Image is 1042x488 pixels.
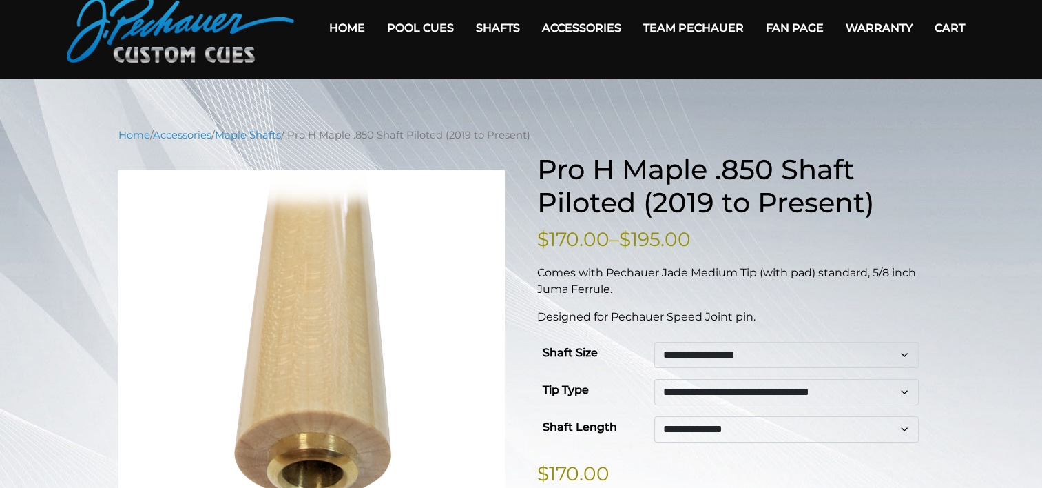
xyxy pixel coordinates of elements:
a: Pool Cues [376,10,465,45]
a: Shafts [465,10,531,45]
p: – [537,225,924,254]
span: $ [537,227,549,251]
label: Shaft Size [543,342,598,364]
a: Cart [924,10,976,45]
bdi: 170.00 [537,227,609,251]
label: Shaft Length [543,416,617,438]
p: Comes with Pechauer Jade Medium Tip (with pad) standard, 5/8 inch Juma Ferrule. [537,265,924,298]
a: Home [118,129,150,141]
span: $ [619,227,631,251]
a: Fan Page [755,10,835,45]
bdi: 170.00 [537,462,609,485]
label: Tip Type [543,379,589,401]
nav: Breadcrumb [118,128,924,143]
a: Accessories [153,129,211,141]
a: Home [318,10,376,45]
p: Designed for Pechauer Speed Joint pin. [537,309,924,325]
a: Warranty [835,10,924,45]
a: Maple Shafts [215,129,281,141]
bdi: 195.00 [619,227,691,251]
a: Accessories [531,10,632,45]
h1: Pro H Maple .850 Shaft Piloted (2019 to Present) [537,153,924,219]
a: Team Pechauer [632,10,755,45]
span: $ [537,462,549,485]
